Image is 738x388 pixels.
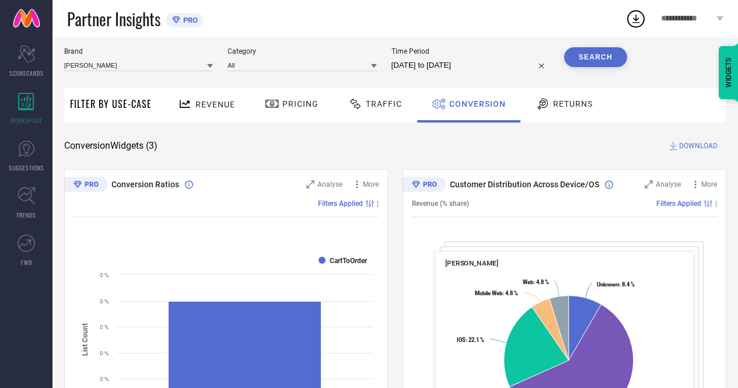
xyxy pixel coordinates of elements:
span: Brand [64,47,213,55]
span: Partner Insights [67,7,160,31]
span: Revenue (% share) [412,200,469,208]
span: TRENDS [16,211,36,219]
span: Returns [553,99,593,109]
span: PRO [180,16,198,25]
span: Conversion [449,99,506,109]
span: | [715,200,717,208]
tspan: Web [523,279,533,285]
span: SCORECARDS [9,69,44,78]
span: [PERSON_NAME] [445,259,498,267]
span: Traffic [366,99,402,109]
span: More [701,180,717,188]
text: 0 % [100,298,109,305]
text: : 22.1 % [457,337,484,343]
tspan: IOS [457,337,466,343]
div: Premium [403,177,446,194]
text: : 8.4 % [597,281,635,288]
span: More [363,180,379,188]
svg: Zoom [306,180,314,188]
span: Analyse [317,180,342,188]
span: | [377,200,379,208]
span: Conversion Widgets ( 3 ) [64,140,158,152]
text: 0 % [100,350,109,356]
text: : 4.8 % [523,279,549,285]
text: CartToOrder [330,257,368,265]
span: Category [228,47,376,55]
span: Filter By Use-Case [70,97,152,111]
button: Search [564,47,627,67]
text: 0 % [100,376,109,382]
span: Pricing [282,99,319,109]
text: 0 % [100,272,109,278]
tspan: Mobile Web [475,290,502,296]
span: Conversion Ratios [111,180,179,189]
text: : 4.8 % [475,290,518,296]
div: Open download list [625,8,646,29]
span: WORKSPACE [11,116,43,125]
div: Premium [64,177,107,194]
svg: Zoom [645,180,653,188]
input: Select time period [391,58,550,72]
span: FWD [21,258,32,267]
span: Customer Distribution Across Device/OS [450,180,599,189]
span: Time Period [391,47,550,55]
text: 0 % [100,324,109,330]
span: Revenue [195,100,235,109]
span: DOWNLOAD [679,140,718,152]
span: Analyse [656,180,681,188]
tspan: Unknown [597,281,619,288]
span: Filters Applied [318,200,363,208]
span: SUGGESTIONS [9,163,44,172]
span: Filters Applied [656,200,701,208]
tspan: List Count [81,323,89,356]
